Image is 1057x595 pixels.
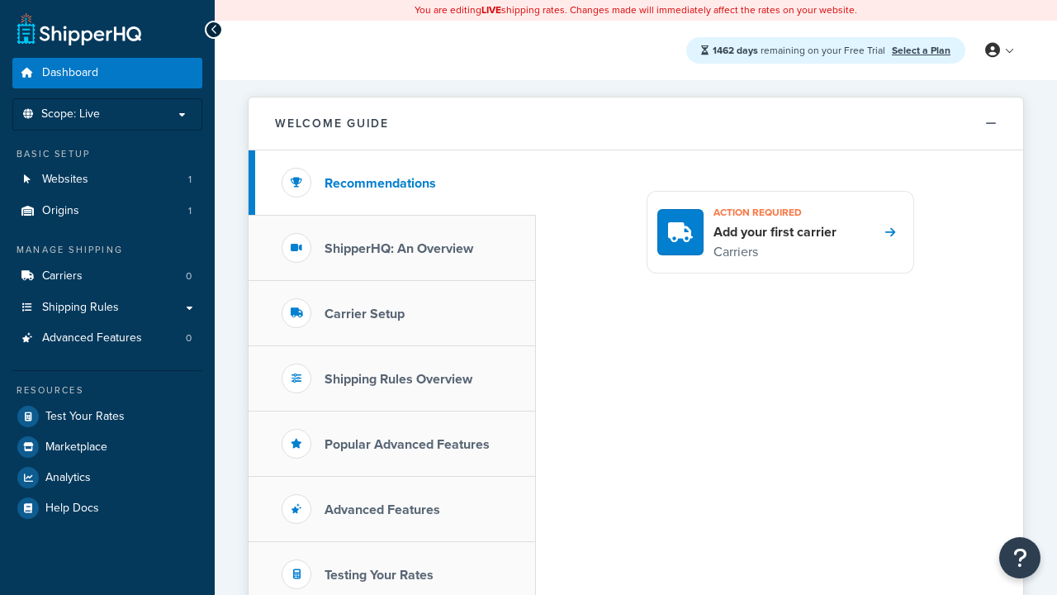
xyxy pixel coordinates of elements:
[325,568,434,583] h3: Testing Your Rates
[12,323,202,354] li: Advanced Features
[12,196,202,226] a: Origins1
[325,437,490,452] h3: Popular Advanced Features
[12,293,202,323] a: Shipping Rules
[325,307,405,321] h3: Carrier Setup
[12,323,202,354] a: Advanced Features0
[186,331,192,345] span: 0
[45,410,125,424] span: Test Your Rates
[12,261,202,292] a: Carriers0
[42,269,83,283] span: Carriers
[188,173,192,187] span: 1
[892,43,950,58] a: Select a Plan
[41,107,100,121] span: Scope: Live
[45,440,107,455] span: Marketplace
[188,204,192,218] span: 1
[713,43,888,58] span: remaining on your Free Trial
[45,502,99,516] span: Help Docs
[45,471,91,485] span: Analytics
[42,204,79,218] span: Origins
[42,301,119,315] span: Shipping Rules
[42,173,88,187] span: Websites
[12,463,202,493] a: Analytics
[481,2,501,17] b: LIVE
[275,117,389,130] h2: Welcome Guide
[12,58,202,88] a: Dashboard
[713,202,837,223] h3: Action required
[12,432,202,462] a: Marketplace
[325,176,436,191] h3: Recommendations
[186,269,192,283] span: 0
[999,537,1040,578] button: Open Resource Center
[12,164,202,195] li: Websites
[12,164,202,195] a: Websites1
[12,261,202,292] li: Carriers
[713,43,758,58] strong: 1462 days
[12,383,202,397] div: Resources
[325,502,440,517] h3: Advanced Features
[249,98,1023,150] button: Welcome Guide
[12,147,202,161] div: Basic Setup
[12,493,202,523] a: Help Docs
[12,402,202,431] a: Test Your Rates
[325,372,472,387] h3: Shipping Rules Overview
[12,243,202,257] div: Manage Shipping
[713,223,837,241] h4: Add your first carrier
[713,241,837,263] p: Carriers
[325,241,473,256] h3: ShipperHQ: An Overview
[42,66,98,80] span: Dashboard
[12,196,202,226] li: Origins
[42,331,142,345] span: Advanced Features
